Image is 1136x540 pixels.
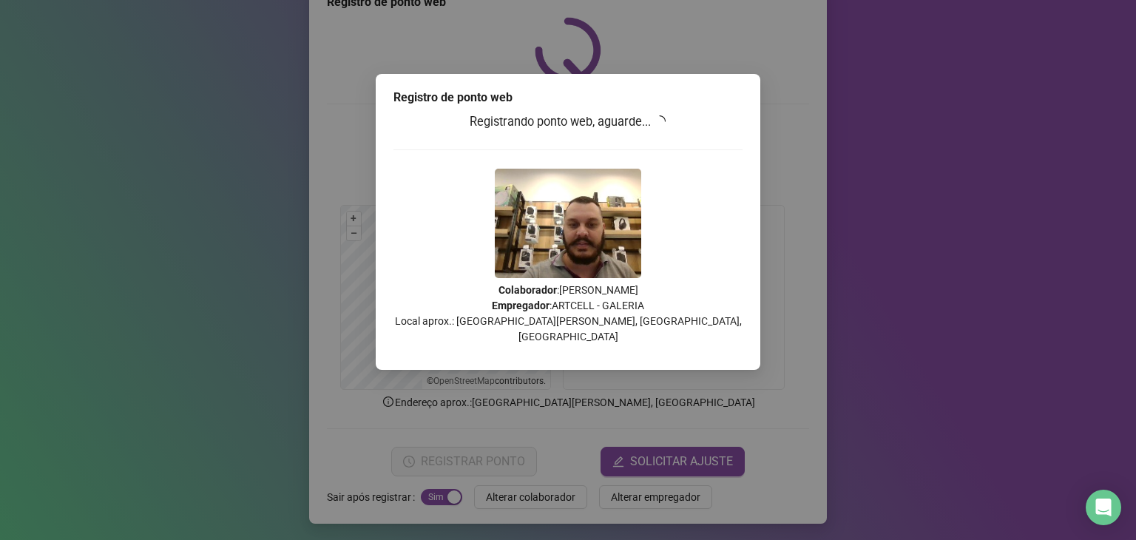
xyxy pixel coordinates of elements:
strong: Empregador [492,300,550,311]
p: : [PERSON_NAME] : ARTCELL - GALERIA Local aprox.: [GEOGRAPHIC_DATA][PERSON_NAME], [GEOGRAPHIC_DAT... [393,283,743,345]
div: Open Intercom Messenger [1086,490,1121,525]
div: Registro de ponto web [393,89,743,107]
img: 2Q== [495,169,641,278]
strong: Colaborador [498,284,557,296]
span: loading [654,115,666,127]
h3: Registrando ponto web, aguarde... [393,112,743,132]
